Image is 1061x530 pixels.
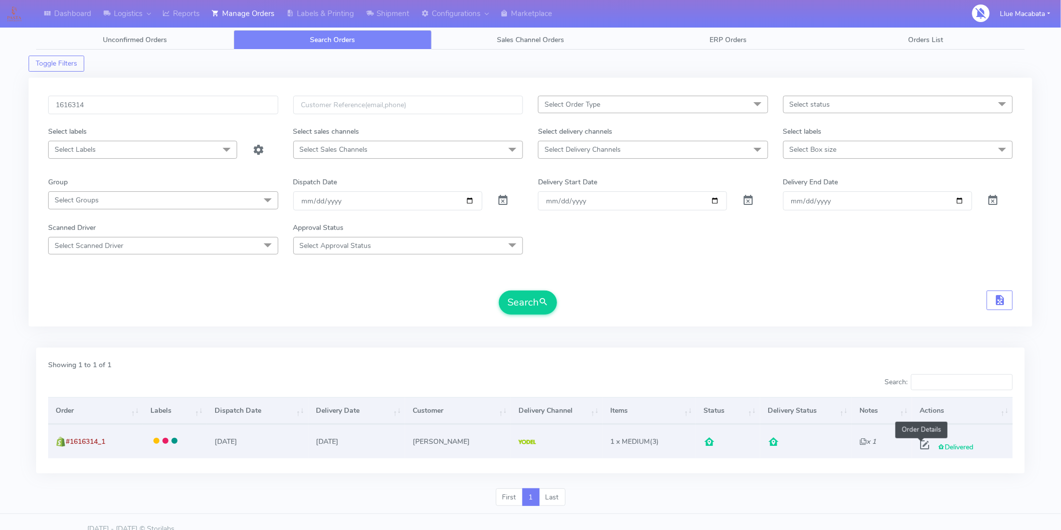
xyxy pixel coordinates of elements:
[538,126,612,137] label: Select delivery channels
[300,241,372,250] span: Select Approval Status
[293,126,360,137] label: Select sales channels
[783,126,822,137] label: Select labels
[308,424,405,458] td: [DATE]
[48,177,68,187] label: Group
[885,374,1013,390] label: Search:
[790,100,830,109] span: Select status
[993,4,1058,24] button: Llue Macabata
[48,397,143,424] th: Order: activate to sort column ascending
[603,397,696,424] th: Items: activate to sort column ascending
[760,397,852,424] th: Delivery Status: activate to sort column ascending
[499,291,557,315] button: Search
[55,241,123,250] span: Select Scanned Driver
[143,397,207,424] th: Labels: activate to sort column ascending
[912,397,1013,424] th: Actions: activate to sort column ascending
[55,195,99,205] span: Select Groups
[522,488,540,506] a: 1
[103,35,167,45] span: Unconfirmed Orders
[852,397,912,424] th: Notes: activate to sort column ascending
[710,35,747,45] span: ERP Orders
[497,35,564,45] span: Sales Channel Orders
[790,145,837,154] span: Select Box size
[518,440,536,445] img: Yodel
[405,424,511,458] td: [PERSON_NAME]
[29,56,84,72] button: Toggle Filters
[511,397,603,424] th: Delivery Channel: activate to sort column ascending
[66,437,105,446] span: #1616314_1
[207,424,308,458] td: [DATE]
[56,437,66,447] img: shopify.png
[538,177,597,187] label: Delivery Start Date
[48,360,111,370] label: Showing 1 to 1 of 1
[293,177,337,187] label: Dispatch Date
[859,437,876,446] i: x 1
[293,96,523,114] input: Customer Reference(email,phone)
[405,397,511,424] th: Customer: activate to sort column ascending
[48,222,96,233] label: Scanned Driver
[610,437,650,446] span: 1 x MEDIUM
[293,222,344,233] label: Approval Status
[909,35,944,45] span: Orders List
[207,397,308,424] th: Dispatch Date: activate to sort column ascending
[310,35,356,45] span: Search Orders
[545,145,621,154] span: Select Delivery Channels
[308,397,405,424] th: Delivery Date: activate to sort column ascending
[783,177,838,187] label: Delivery End Date
[48,96,278,114] input: Order Id
[36,30,1025,50] ul: Tabs
[938,442,973,452] span: Delivered
[55,145,96,154] span: Select Labels
[911,374,1013,390] input: Search:
[48,126,87,137] label: Select labels
[300,145,368,154] span: Select Sales Channels
[610,437,659,446] span: (3)
[545,100,600,109] span: Select Order Type
[696,397,760,424] th: Status: activate to sort column ascending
